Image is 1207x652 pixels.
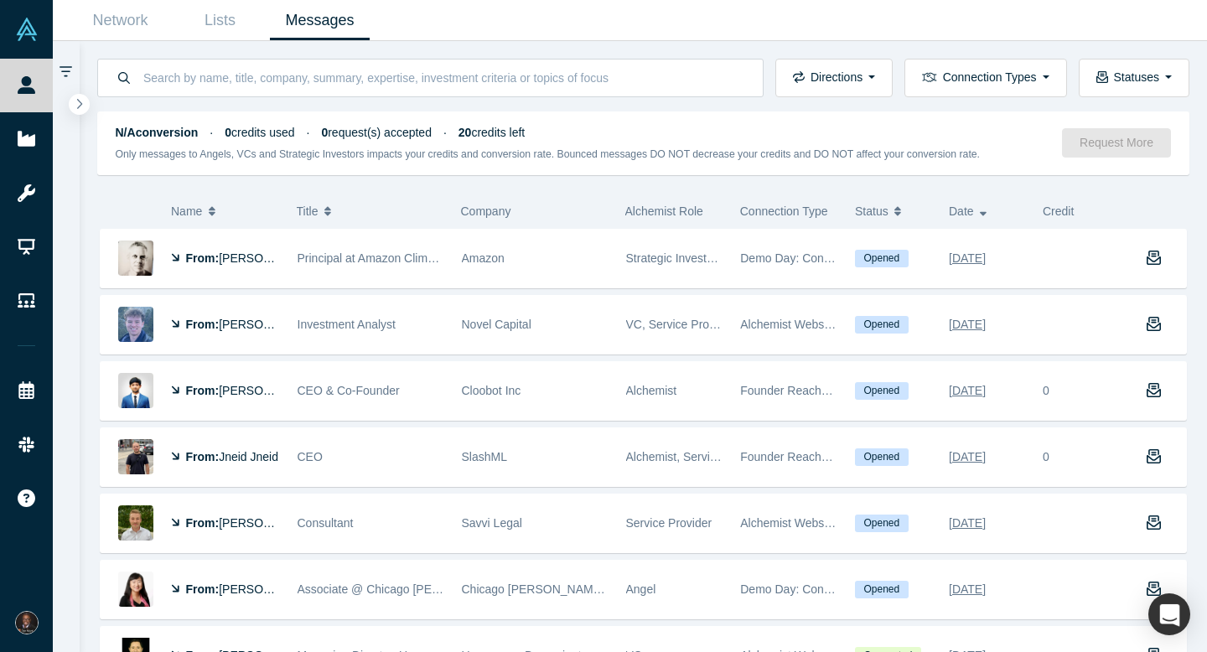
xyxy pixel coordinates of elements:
[462,318,531,331] span: Novel Capital
[219,516,315,530] span: [PERSON_NAME]
[170,1,270,40] a: Lists
[118,505,153,541] img: Ben Williams's Profile Image
[225,126,294,139] span: credits used
[270,1,370,40] a: Messages
[1079,59,1189,97] button: Statuses
[740,384,837,397] span: Founder Reachout
[625,204,703,218] span: Alchemist Role
[740,251,846,265] span: Demo Day: Connect
[15,18,39,41] img: Alchemist Vault Logo
[855,316,909,334] span: Opened
[298,251,514,265] span: Principal at Amazon Climate Pledge Fund
[949,442,986,472] div: [DATE]
[462,516,522,530] span: Savvi Legal
[118,572,153,607] img: Minyoung Lee's Profile Image
[855,194,888,229] span: Status
[626,384,677,397] span: Alchemist
[740,582,846,596] span: Demo Day: Connect
[740,318,887,331] span: Alchemist Website: Connect
[219,251,315,265] span: [PERSON_NAME]
[171,194,279,229] button: Name
[949,244,986,273] div: [DATE]
[740,450,837,463] span: Founder Reachout
[219,384,315,397] span: [PERSON_NAME]
[626,516,712,530] span: Service Provider
[116,126,199,139] strong: N/A conversion
[118,241,153,276] img: Nick Ellis's Profile Image
[949,376,986,406] div: [DATE]
[855,581,909,598] span: Opened
[298,582,681,596] span: Associate @ Chicago [PERSON_NAME] Network [GEOGRAPHIC_DATA]
[298,450,323,463] span: CEO
[186,251,220,265] strong: From:
[219,318,315,331] span: [PERSON_NAME]
[1043,204,1074,218] span: Credit
[70,1,170,40] a: Network
[186,384,220,397] strong: From:
[1043,448,1049,466] div: 0
[142,58,745,97] input: Search by name, title, company, summary, expertise, investment criteria or topics of focus
[775,59,893,97] button: Directions
[298,318,396,331] span: Investment Analyst
[186,516,220,530] strong: From:
[219,450,278,463] span: Jneid Jneid
[855,194,931,229] button: Status
[462,582,790,596] span: Chicago [PERSON_NAME] Network of [GEOGRAPHIC_DATA]
[225,126,231,139] strong: 0
[949,509,986,538] div: [DATE]
[186,450,220,463] strong: From:
[855,250,909,267] span: Opened
[462,251,505,265] span: Amazon
[297,194,443,229] button: Title
[321,126,328,139] strong: 0
[171,194,202,229] span: Name
[462,450,507,463] span: SlashML
[461,204,511,218] span: Company
[297,194,319,229] span: Title
[118,439,153,474] img: Jneid Jneid's Profile Image
[626,582,656,596] span: Angel
[15,611,39,634] img: Don Ward's Account
[855,448,909,466] span: Opened
[740,204,828,218] span: Connection Type
[949,194,974,229] span: Date
[949,575,986,604] div: [DATE]
[458,126,525,139] span: credits left
[210,126,213,139] span: ·
[740,516,887,530] span: Alchemist Website: Connect
[458,126,472,139] strong: 20
[186,318,220,331] strong: From:
[307,126,310,139] span: ·
[116,148,981,160] small: Only messages to Angels, VCs and Strategic Investors impacts your credits and conversion rate. Bo...
[949,194,1025,229] button: Date
[462,384,521,397] span: Cloobot Inc
[118,373,153,408] img: Tejasvin Srinivasan's Profile Image
[186,582,220,596] strong: From:
[904,59,1066,97] button: Connection Types
[855,382,909,400] span: Opened
[1043,382,1049,400] div: 0
[298,516,354,530] span: Consultant
[321,126,432,139] span: request(s) accepted
[298,384,400,397] span: CEO & Co-Founder
[443,126,447,139] span: ·
[219,582,315,596] span: [PERSON_NAME]
[626,318,735,331] span: VC, Service Provider
[626,450,769,463] span: Alchemist, Service Provider
[949,310,986,339] div: [DATE]
[118,307,153,342] img: Frankie Sacco's Profile Image
[855,515,909,532] span: Opened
